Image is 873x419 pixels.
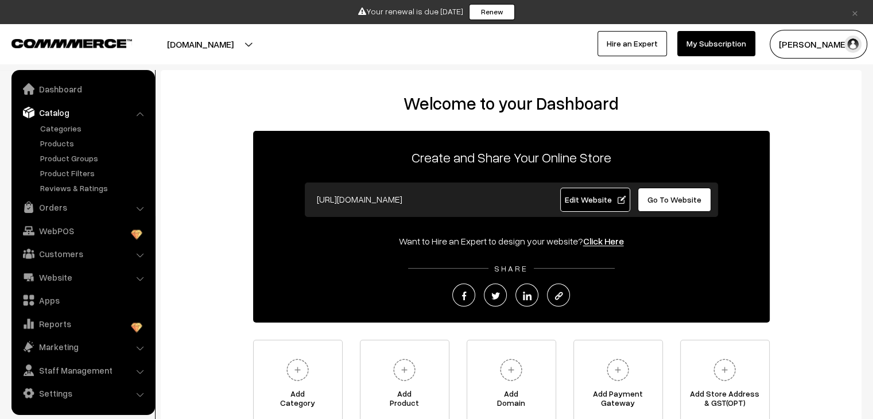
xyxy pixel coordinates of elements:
[4,4,869,20] div: Your renewal is due [DATE]
[282,354,313,386] img: plus.svg
[602,354,634,386] img: plus.svg
[14,336,151,357] a: Marketing
[709,354,740,386] img: plus.svg
[37,182,151,194] a: Reviews & Ratings
[14,267,151,288] a: Website
[254,389,342,412] span: Add Category
[14,290,151,311] a: Apps
[37,167,151,179] a: Product Filters
[488,263,534,273] span: SHARE
[14,360,151,381] a: Staff Management
[172,93,850,114] h2: Welcome to your Dashboard
[37,152,151,164] a: Product Groups
[253,147,770,168] p: Create and Share Your Online Store
[583,235,624,247] a: Click Here
[677,31,755,56] a: My Subscription
[770,30,867,59] button: [PERSON_NAME]
[37,137,151,149] a: Products
[847,5,863,19] a: ×
[574,389,662,412] span: Add Payment Gateway
[37,122,151,134] a: Categories
[253,234,770,248] div: Want to Hire an Expert to design your website?
[638,188,712,212] a: Go To Website
[11,39,132,48] img: COMMMERCE
[127,30,274,59] button: [DOMAIN_NAME]
[360,389,449,412] span: Add Product
[14,102,151,123] a: Catalog
[11,36,112,49] a: COMMMERCE
[560,188,630,212] a: Edit Website
[389,354,420,386] img: plus.svg
[681,389,769,412] span: Add Store Address & GST(OPT)
[495,354,527,386] img: plus.svg
[14,313,151,334] a: Reports
[564,195,626,204] span: Edit Website
[14,383,151,404] a: Settings
[844,36,862,53] img: user
[14,243,151,264] a: Customers
[597,31,667,56] a: Hire an Expert
[647,195,701,204] span: Go To Website
[14,79,151,99] a: Dashboard
[469,4,515,20] a: Renew
[467,389,556,412] span: Add Domain
[14,220,151,241] a: WebPOS
[14,197,151,218] a: Orders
